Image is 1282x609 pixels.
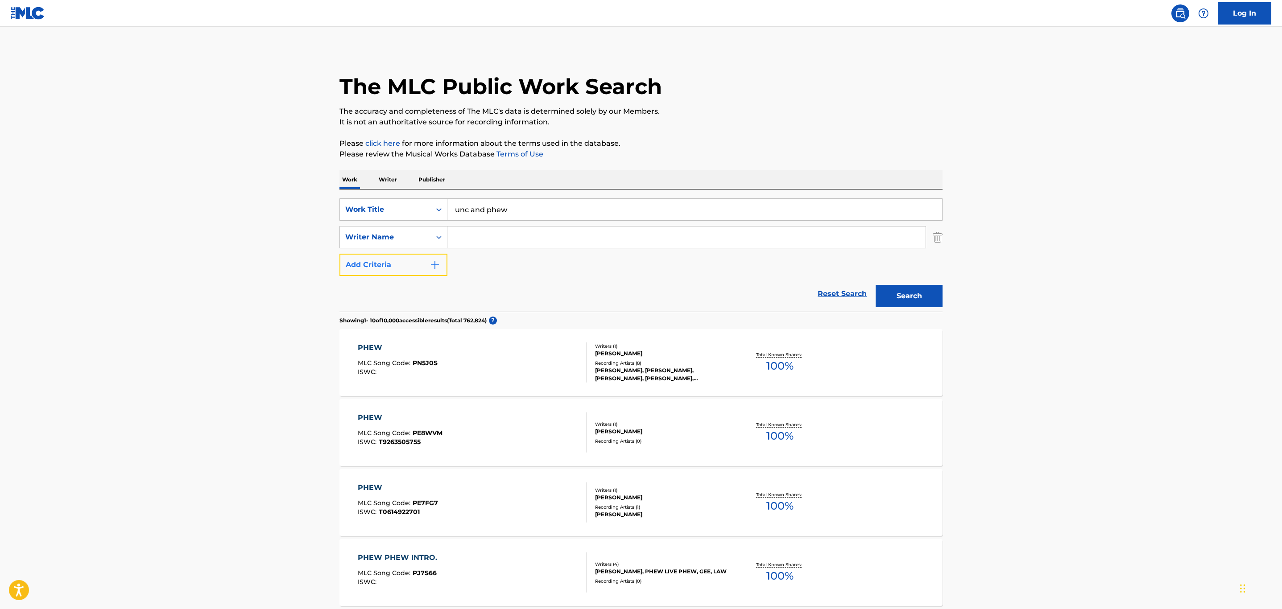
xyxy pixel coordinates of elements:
[339,170,360,189] p: Work
[339,106,943,117] p: The accuracy and completeness of The MLC's data is determined solely by our Members.
[339,329,943,396] a: PHEWMLC Song Code:PN5J0SISWC:Writers (1)[PERSON_NAME]Recording Artists (8)[PERSON_NAME], [PERSON_...
[358,508,379,516] span: ISWC :
[379,438,421,446] span: T9263505755
[595,494,730,502] div: [PERSON_NAME]
[756,561,804,568] p: Total Known Shares:
[595,428,730,436] div: [PERSON_NAME]
[11,7,45,20] img: MLC Logo
[595,504,730,510] div: Recording Artists ( 1 )
[339,73,662,100] h1: The MLC Public Work Search
[339,117,943,128] p: It is not an authoritative source for recording information.
[339,138,943,149] p: Please for more information about the terms used in the database.
[595,343,730,350] div: Writers ( 1 )
[365,139,400,148] a: click here
[358,342,438,353] div: PHEW
[358,359,413,367] span: MLC Song Code :
[358,552,442,563] div: PHEW PHEW INTRO.
[813,284,871,304] a: Reset Search
[358,368,379,376] span: ISWC :
[1218,2,1271,25] a: Log In
[358,429,413,437] span: MLC Song Code :
[413,359,438,367] span: PN5J0S
[756,491,804,498] p: Total Known Shares:
[756,351,804,358] p: Total Known Shares:
[339,254,447,276] button: Add Criteria
[766,568,794,584] span: 100 %
[1175,8,1186,19] img: search
[595,421,730,428] div: Writers ( 1 )
[595,510,730,518] div: [PERSON_NAME]
[876,285,943,307] button: Search
[416,170,448,189] p: Publisher
[495,150,543,158] a: Terms of Use
[595,487,730,494] div: Writers ( 1 )
[358,499,413,507] span: MLC Song Code :
[595,366,730,383] div: [PERSON_NAME], [PERSON_NAME], [PERSON_NAME], [PERSON_NAME], [PERSON_NAME]
[1171,4,1189,22] a: Public Search
[430,259,440,270] img: 9d2ae6d4665cec9f34b9.svg
[756,421,804,428] p: Total Known Shares:
[766,358,794,374] span: 100 %
[595,438,730,444] div: Recording Artists ( 0 )
[595,578,730,584] div: Recording Artists ( 0 )
[376,170,400,189] p: Writer
[933,226,943,248] img: Delete Criterion
[1240,575,1245,602] div: Drag
[595,360,730,366] div: Recording Artists ( 8 )
[413,569,437,577] span: PJ7S66
[339,317,487,325] p: Showing 1 - 10 of 10,000 accessible results (Total 762,824 )
[339,399,943,466] a: PHEWMLC Song Code:PE8WVMISWC:T9263505755Writers (1)[PERSON_NAME]Recording Artists (0)Total Known ...
[358,482,438,493] div: PHEW
[339,198,943,312] form: Search Form
[595,561,730,568] div: Writers ( 4 )
[595,350,730,358] div: [PERSON_NAME]
[339,149,943,160] p: Please review the Musical Works Database
[413,429,442,437] span: PE8WVM
[358,412,442,423] div: PHEW
[1237,566,1282,609] iframe: Chat Widget
[489,317,497,325] span: ?
[379,508,420,516] span: T0614922701
[345,232,426,243] div: Writer Name
[413,499,438,507] span: PE7FG7
[339,539,943,606] a: PHEW PHEW INTRO.MLC Song Code:PJ7S66ISWC:Writers (4)[PERSON_NAME], PHEW LIVE PHEW, GEE, LAWRecord...
[766,428,794,444] span: 100 %
[1198,8,1209,19] img: help
[1195,4,1212,22] div: Help
[595,568,730,576] div: [PERSON_NAME], PHEW LIVE PHEW, GEE, LAW
[345,204,426,215] div: Work Title
[358,578,379,586] span: ISWC :
[358,438,379,446] span: ISWC :
[358,569,413,577] span: MLC Song Code :
[766,498,794,514] span: 100 %
[339,469,943,536] a: PHEWMLC Song Code:PE7FG7ISWC:T0614922701Writers (1)[PERSON_NAME]Recording Artists (1)[PERSON_NAME...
